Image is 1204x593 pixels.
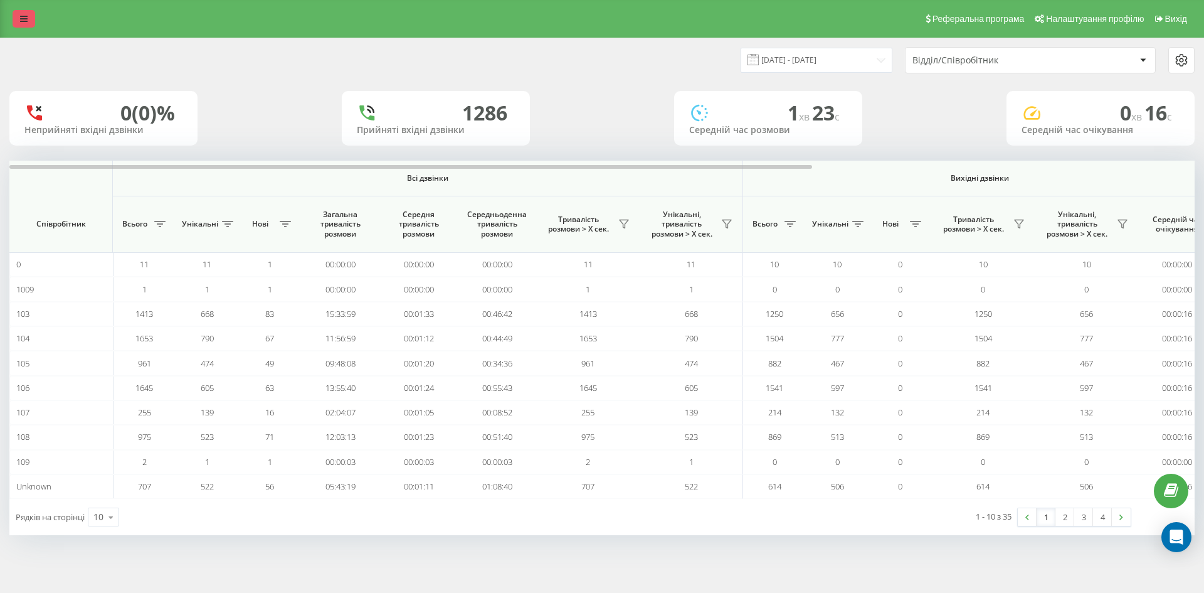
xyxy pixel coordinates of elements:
span: 790 [201,333,214,344]
span: 16 [265,407,274,418]
span: 11 [687,259,695,270]
div: 1 - 10 з 35 [976,510,1011,523]
span: 1 [586,284,590,295]
span: 777 [831,333,844,344]
span: 1 [142,284,147,295]
span: Всього [749,219,781,229]
td: 12:03:13 [301,425,379,449]
div: 10 [93,511,103,523]
a: 4 [1093,508,1112,526]
span: Всього [119,219,150,229]
span: 506 [831,481,844,492]
span: 0 [1120,99,1144,126]
span: 0 [835,284,840,295]
span: 0 [773,284,777,295]
span: 975 [581,431,594,442]
span: 1 [268,456,272,467]
span: Унікальні, тривалість розмови > Х сек. [646,210,717,239]
span: 523 [685,431,698,442]
span: 56 [265,481,274,492]
span: 707 [581,481,594,492]
span: 10 [770,259,779,270]
div: Відділ/Співробітник [912,55,1062,66]
span: 605 [685,382,698,393]
span: Тривалість розмови > Х сек. [937,215,1010,234]
div: Середній час очікування [1022,125,1180,136]
span: 1504 [766,333,783,344]
td: 00:00:00 [458,277,536,301]
td: 09:48:08 [301,351,379,375]
span: 1250 [974,308,992,319]
td: 00:01:24 [379,376,458,400]
td: 00:01:33 [379,302,458,326]
span: 255 [581,407,594,418]
span: 474 [685,358,698,369]
span: 2 [142,456,147,467]
td: 00:08:52 [458,400,536,425]
span: 656 [1080,308,1093,319]
span: Унікальні [182,219,218,229]
span: Середньоденна тривалість розмови [467,210,527,239]
span: 869 [976,431,990,442]
div: Прийняті вхідні дзвінки [357,125,515,136]
span: 214 [768,407,781,418]
div: Open Intercom Messenger [1161,522,1191,552]
span: 1541 [766,382,783,393]
span: 975 [138,431,151,442]
span: 10 [833,259,842,270]
span: Реферальна програма [932,14,1025,24]
span: 474 [201,358,214,369]
span: 132 [1080,407,1093,418]
span: 614 [976,481,990,492]
span: 83 [265,308,274,319]
span: 139 [685,407,698,418]
div: 0 (0)% [120,101,175,125]
span: 1413 [579,308,597,319]
span: 668 [201,308,214,319]
td: 02:04:07 [301,400,379,425]
td: 00:51:40 [458,425,536,449]
span: 0 [981,284,985,295]
span: 103 [16,308,29,319]
span: Вихідні дзвінки [773,173,1187,183]
span: Налаштування профілю [1046,14,1144,24]
span: Унікальні, тривалість розмови > Х сек. [1041,210,1113,239]
span: Unknown [16,481,51,492]
span: Всі дзвінки [150,173,705,183]
span: 0 [16,259,21,270]
span: 1504 [974,333,992,344]
a: 1 [1037,508,1055,526]
td: 00:46:42 [458,302,536,326]
span: 108 [16,431,29,442]
span: 707 [138,481,151,492]
span: Співробітник [20,219,102,229]
span: 1 [788,99,812,126]
span: c [835,110,840,124]
div: Неприйняті вхідні дзвінки [24,125,182,136]
span: 790 [685,333,698,344]
span: 0 [898,259,902,270]
span: 467 [831,358,844,369]
td: 15:33:59 [301,302,379,326]
span: 23 [812,99,840,126]
span: 0 [898,358,902,369]
span: 882 [768,358,781,369]
span: 597 [831,382,844,393]
span: 63 [265,382,274,393]
td: 00:44:49 [458,326,536,351]
span: 1645 [579,382,597,393]
a: 3 [1074,508,1093,526]
span: 1 [205,284,209,295]
span: 0 [898,481,902,492]
span: Нові [245,219,276,229]
span: 1413 [135,308,153,319]
div: 1286 [462,101,507,125]
span: 1645 [135,382,153,393]
td: 00:01:20 [379,351,458,375]
span: 71 [265,431,274,442]
td: 00:00:00 [301,277,379,301]
span: 0 [1084,456,1089,467]
span: 1 [689,456,694,467]
span: 656 [831,308,844,319]
span: 0 [1084,284,1089,295]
